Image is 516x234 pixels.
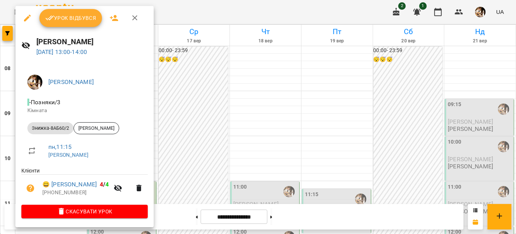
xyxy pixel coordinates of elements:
button: Візит ще не сплачено. Додати оплату? [21,179,39,197]
span: 4 [106,181,109,188]
button: Урок відбувся [39,9,102,27]
span: Знижка-8АБ60/2 [27,125,73,132]
button: Скасувати Урок [21,205,148,218]
h6: [PERSON_NAME] [36,36,148,48]
a: пн , 11:15 [48,143,72,150]
div: [PERSON_NAME] [73,122,119,134]
span: - Позняки/3 [27,99,62,106]
span: [PERSON_NAME] [74,125,119,132]
b: / [100,181,109,188]
p: [PHONE_NUMBER] [42,189,109,196]
p: Кімната [27,107,142,114]
a: [PERSON_NAME] [48,78,94,85]
span: Урок відбувся [45,13,96,22]
a: 😀 [PERSON_NAME] [42,180,97,189]
span: 4 [100,181,103,188]
span: Скасувати Урок [27,207,142,216]
a: [PERSON_NAME] [48,152,88,158]
img: 0162ea527a5616b79ea1cf03ccdd73a5.jpg [27,75,42,90]
ul: Клієнти [21,167,148,204]
a: [DATE] 13:00-14:00 [36,48,87,55]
